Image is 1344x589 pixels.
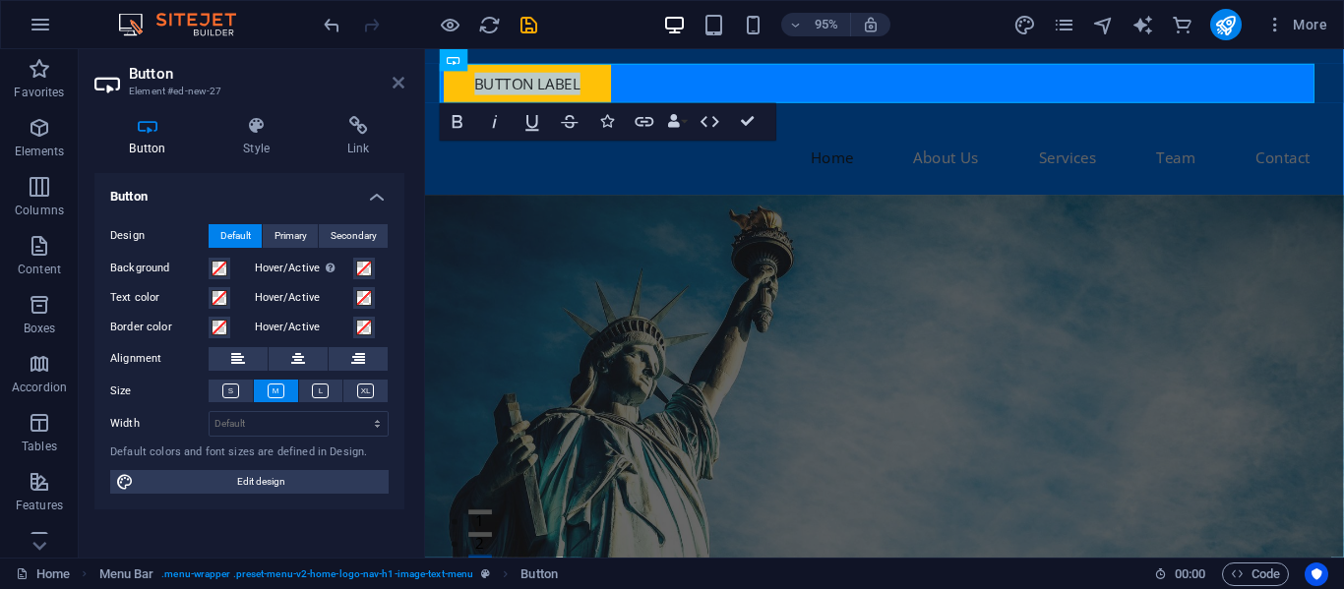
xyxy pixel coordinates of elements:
[664,103,691,141] button: Data Bindings
[730,103,765,141] button: Confirm (Ctrl+⏎)
[45,508,70,513] button: 2
[552,103,587,141] button: Strikethrough
[1222,562,1289,586] button: Code
[1210,9,1242,40] button: publish
[129,65,404,83] h2: Button
[99,562,558,586] nav: breadcrumb
[209,224,262,248] button: Default
[16,562,70,586] a: Click to cancel selection. Double-click to open Pages
[18,262,61,277] p: Content
[811,13,842,36] h6: 95%
[1053,14,1075,36] i: Pages (Ctrl+Alt+S)
[110,347,209,371] label: Alignment
[1265,15,1327,34] span: More
[110,316,209,339] label: Border color
[113,13,261,36] img: Editor Logo
[110,444,389,461] div: Default colors and font sizes are defined in Design.
[517,13,540,36] button: save
[110,224,209,248] label: Design
[94,173,404,208] h4: Button
[781,13,851,36] button: 95%
[94,116,209,157] h4: Button
[1257,9,1335,40] button: More
[440,103,475,141] button: Bold (Ctrl+B)
[110,418,209,429] label: Width
[16,498,63,513] p: Features
[331,224,377,248] span: Secondary
[477,103,513,141] button: Italic (Ctrl+I)
[110,257,209,280] label: Background
[1231,562,1280,586] span: Code
[15,144,65,159] p: Elements
[255,257,353,280] label: Hover/Active
[15,203,64,218] p: Columns
[319,224,388,248] button: Secondary
[589,103,625,141] button: Icons
[477,13,501,36] button: reload
[129,83,365,100] h3: Element #ed-new-27
[862,16,880,33] i: On resize automatically adjust zoom level to fit chosen device.
[255,316,353,339] label: Hover/Active
[627,103,662,141] button: Link
[20,16,196,57] a: Button label
[22,439,57,454] p: Tables
[1189,566,1191,581] span: :
[515,103,550,141] button: Underline (Ctrl+U)
[220,224,251,248] span: Default
[263,224,318,248] button: Primary
[1053,13,1076,36] button: pages
[110,286,209,310] label: Text color
[1171,13,1194,36] button: commerce
[1175,562,1205,586] span: 00 00
[275,224,307,248] span: Primary
[1013,14,1036,36] i: Design (Ctrl+Alt+Y)
[1092,13,1116,36] button: navigator
[161,562,473,586] span: . menu-wrapper .preset-menu-v2-home-logo-nav-h1-image-text-menu
[438,13,461,36] button: Click here to leave preview mode and continue editing
[1092,14,1115,36] i: Navigator
[312,116,404,157] h4: Link
[1214,14,1237,36] i: Publish
[14,85,64,100] p: Favorites
[12,380,67,395] p: Accordion
[99,562,154,586] span: Click to select. Double-click to edit
[320,13,343,36] button: undo
[321,14,343,36] i: Undo: Add element (Ctrl+Z)
[45,532,70,537] button: 3
[24,321,56,336] p: Boxes
[693,103,728,141] button: HTML
[520,562,558,586] span: Click to select. Double-click to edit
[1305,562,1328,586] button: Usercentrics
[518,14,540,36] i: Save (Ctrl+S)
[1131,13,1155,36] button: text_generator
[140,470,383,494] span: Edit design
[1013,13,1037,36] button: design
[481,568,490,579] i: This element is a customizable preset
[1154,562,1206,586] h6: Session time
[255,286,353,310] label: Hover/Active
[110,470,389,494] button: Edit design
[209,116,313,157] h4: Style
[1131,14,1154,36] i: AI Writer
[45,485,70,490] button: 1
[110,380,209,403] label: Size
[1171,14,1193,36] i: Commerce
